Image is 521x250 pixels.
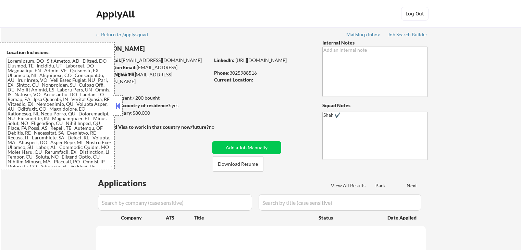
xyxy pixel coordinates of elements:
[346,32,381,39] a: Mailslurp Inbox
[213,156,263,172] button: Download Resume
[388,32,428,39] a: Job Search Builder
[322,39,428,46] div: Internal Notes
[346,32,381,37] div: Mailslurp Inbox
[194,214,312,221] div: Title
[322,102,428,109] div: Squad Notes
[96,71,210,85] div: [EMAIL_ADDRESS][DOMAIN_NAME]
[214,70,230,76] strong: Phone:
[388,32,428,37] div: Job Search Builder
[259,194,421,211] input: Search by title (case sensitive)
[95,32,154,37] div: ← Return to /applysquad
[7,49,112,56] div: Location Inclusions:
[214,57,234,63] strong: LinkedIn:
[235,57,287,63] a: [URL][DOMAIN_NAME]
[212,141,281,154] button: Add a Job Manually
[166,214,194,221] div: ATS
[96,95,210,101] div: 151 sent / 200 bought
[401,7,429,21] button: Log Out
[96,102,208,109] div: yes
[407,182,418,189] div: Next
[96,45,237,53] div: [PERSON_NAME]
[96,124,210,130] strong: Will need Visa to work in that country now/future?:
[98,194,252,211] input: Search by company (case sensitive)
[96,102,172,108] strong: Can work in country of residence?:
[96,64,210,77] div: [EMAIL_ADDRESS][DOMAIN_NAME]
[331,182,368,189] div: View All Results
[214,70,311,76] div: 3025988516
[96,110,210,116] div: $80,000
[209,124,228,130] div: no
[95,32,154,39] a: ← Return to /applysquad
[319,211,377,224] div: Status
[98,179,166,187] div: Applications
[214,77,253,83] strong: Current Location:
[375,182,386,189] div: Back
[121,214,166,221] div: Company
[96,57,210,64] div: [EMAIL_ADDRESS][DOMAIN_NAME]
[96,8,137,20] div: ApplyAll
[387,214,418,221] div: Date Applied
